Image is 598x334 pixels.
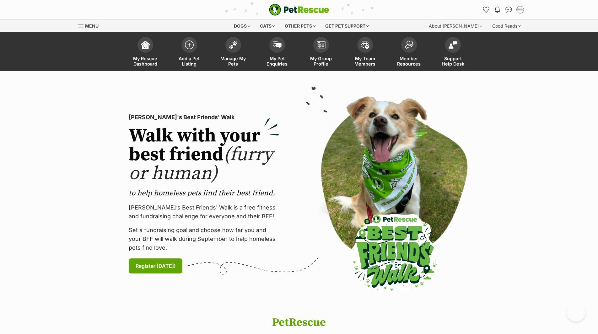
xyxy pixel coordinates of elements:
img: manage-my-pets-icon-02211641906a0b7f246fdf0571729dbe1e7629f14944591b6c1af311fb30b64b.svg [229,41,238,49]
ul: Account quick links [481,5,525,15]
span: Manage My Pets [219,56,247,66]
h2: Walk with your best friend [129,127,279,183]
img: group-profile-icon-3fa3cf56718a62981997c0bc7e787c4b2cf8bcc04b72c1350f741eb67cf2f40e.svg [317,41,326,49]
img: help-desk-icon-fdf02630f3aa405de69fd3d07c3f3aa587a6932b1a1747fa1d2bba05be0121f9.svg [449,41,457,49]
div: About [PERSON_NAME] [424,20,487,32]
button: Notifications [493,5,503,15]
button: My account [515,5,525,15]
a: Conversations [504,5,514,15]
a: Register [DATE]! [129,258,182,273]
a: My Rescue Dashboard [123,34,167,71]
p: [PERSON_NAME]’s Best Friends' Walk is a free fitness and fundraising challenge for everyone and t... [129,203,279,221]
a: Manage My Pets [211,34,255,71]
span: Register [DATE]! [136,262,175,270]
a: My Team Members [343,34,387,71]
img: member-resources-icon-8e73f808a243e03378d46382f2149f9095a855e16c252ad45f914b54edf8863c.svg [405,40,413,49]
a: Menu [78,20,103,31]
img: Jodie Parnell profile pic [517,7,523,13]
iframe: Help Scout Beacon - Open [567,303,585,321]
p: Set a fundraising goal and choose how far you and your BFF will walk during September to help hom... [129,226,279,252]
img: notifications-46538b983faf8c2785f20acdc204bb7945ddae34d4c08c2a6579f10ce5e182be.svg [495,7,500,13]
span: Add a Pet Listing [175,56,203,66]
a: Support Help Desk [431,34,475,71]
span: Support Help Desk [439,56,467,66]
img: chat-41dd97257d64d25036548639549fe6c8038ab92f7586957e7f3b1b290dea8141.svg [505,7,512,13]
span: My Pet Enquiries [263,56,291,66]
span: My Group Profile [307,56,335,66]
div: Dogs [229,20,255,32]
a: Favourites [481,5,491,15]
img: add-pet-listing-icon-0afa8454b4691262ce3f59096e99ab1cd57d4a30225e0717b998d2c9b9846f56.svg [185,40,194,49]
div: Other pets [280,20,320,32]
a: Member Resources [387,34,431,71]
h1: PetRescue [202,316,396,329]
span: Menu [85,23,99,29]
span: (furry or human) [129,143,273,185]
div: Cats [256,20,279,32]
div: Get pet support [321,20,373,32]
p: [PERSON_NAME]'s Best Friends' Walk [129,113,279,122]
a: Add a Pet Listing [167,34,211,71]
a: PetRescue [269,4,329,16]
p: to help homeless pets find their best friend. [129,188,279,198]
span: Member Resources [395,56,423,66]
img: dashboard-icon-eb2f2d2d3e046f16d808141f083e7271f6b2e854fb5c12c21221c1fb7104beca.svg [141,40,150,49]
img: pet-enquiries-icon-7e3ad2cf08bfb03b45e93fb7055b45f3efa6380592205ae92323e6603595dc1f.svg [273,41,282,48]
span: My Rescue Dashboard [131,56,159,66]
img: team-members-icon-5396bd8760b3fe7c0b43da4ab00e1e3bb1a5d9ba89233759b79545d2d3fc5d0d.svg [361,41,369,49]
a: My Pet Enquiries [255,34,299,71]
span: My Team Members [351,56,379,66]
a: My Group Profile [299,34,343,71]
div: Good Reads [488,20,525,32]
img: logo-e224e6f780fb5917bec1dbf3a21bbac754714ae5b6737aabdf751b685950b380.svg [269,4,329,16]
